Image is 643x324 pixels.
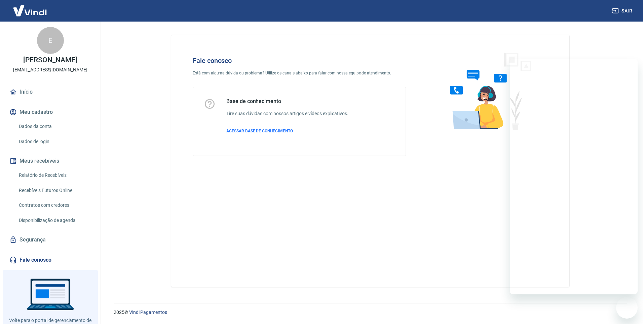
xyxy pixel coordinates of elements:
img: Fale conosco [437,46,539,136]
p: Está com alguma dúvida ou problema? Utilize os canais abaixo para falar com nossa equipe de atend... [193,70,406,76]
a: Disponibilização de agenda [16,214,92,227]
p: [EMAIL_ADDRESS][DOMAIN_NAME] [13,66,87,73]
button: Meu cadastro [8,105,92,120]
a: Dados de login [16,135,92,149]
iframe: Janela de mensagens [510,59,638,294]
h5: Base de conhecimento [226,98,348,105]
iframe: Botão para iniciar a janela de mensagens, 1 mensagem não lida [616,297,638,319]
p: [PERSON_NAME] [23,57,77,64]
a: Relatório de Recebíveis [16,168,92,182]
h6: Tire suas dúvidas com nossos artigos e vídeos explicativos. [226,110,348,117]
p: 2025 © [114,309,627,316]
a: Vindi Pagamentos [129,310,167,315]
button: Meus recebíveis [8,154,92,168]
a: Recebíveis Futuros Online [16,184,92,197]
div: E [37,27,64,54]
span: ACESSAR BASE DE CONHECIMENTO [226,129,293,133]
a: Contratos com credores [16,198,92,212]
h4: Fale conosco [193,57,406,65]
img: Vindi [8,0,52,21]
a: Fale conosco [8,253,92,267]
a: ACESSAR BASE DE CONHECIMENTO [226,128,348,134]
a: Dados da conta [16,120,92,133]
a: Início [8,85,92,99]
a: Segurança [8,232,92,247]
button: Sair [611,5,635,17]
